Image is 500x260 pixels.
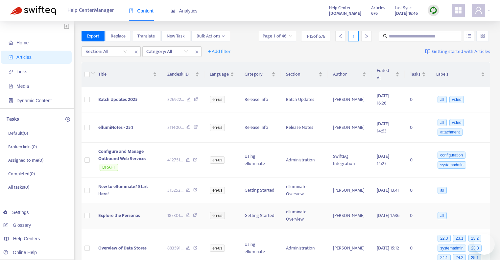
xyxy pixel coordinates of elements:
[425,46,490,57] a: Getting started with Articles
[453,235,466,242] span: 23.1
[239,112,281,143] td: Release Info
[167,71,194,78] span: Zendesk ID
[208,48,231,56] span: + Add filter
[306,33,325,40] span: 1 - 15 of 676
[328,203,371,228] td: [PERSON_NAME]
[338,34,343,38] span: left
[67,4,114,17] span: Help Center Manager
[281,87,327,112] td: Batch Updates
[210,212,225,219] span: en-us
[16,98,52,103] span: Dynamic Content
[239,87,281,112] td: Release Info
[328,87,371,112] td: [PERSON_NAME]
[98,71,151,78] span: Title
[167,33,185,40] span: New Task
[16,55,32,60] span: Articles
[203,46,236,57] button: + Add filter
[281,178,327,203] td: elluminate Overview
[222,35,225,38] span: down
[167,156,183,164] span: 412751 ...
[377,92,389,107] span: [DATE] 16:26
[377,153,389,167] span: [DATE] 14:27
[106,31,131,41] button: Replace
[438,161,466,169] span: systemadmin
[432,48,490,56] span: Getting started with Articles
[98,244,147,252] span: Overview of Data Stores
[475,6,483,14] span: user
[204,62,239,87] th: Language
[468,245,481,252] span: 23.3
[93,62,162,87] th: Title
[377,244,399,252] span: [DATE] 15:12
[239,178,281,203] td: Getting Started
[449,96,464,103] span: video
[377,186,399,194] span: [DATE] 13:41
[371,10,378,17] strong: 676
[438,187,447,194] span: all
[10,6,56,15] img: Swifteq
[474,234,495,255] iframe: Button to launch messaging window
[286,71,317,78] span: Section
[100,164,118,171] span: DRAFT
[129,8,154,13] span: Content
[438,235,450,242] span: 22.3
[239,143,281,178] td: Using elluminate
[167,96,184,103] span: 326922 ...
[210,124,225,131] span: en-us
[167,124,184,131] span: 311400 ...
[383,34,388,38] span: search
[364,34,369,38] span: right
[13,236,40,241] span: Help Centers
[9,40,13,45] span: home
[281,143,327,178] td: Administration
[210,156,225,164] span: en-us
[281,203,327,228] td: elluminate Overview
[16,69,27,74] span: Links
[395,10,418,17] strong: [DATE] 16:46
[197,33,225,40] span: Bulk Actions
[65,117,70,122] span: plus-circle
[348,31,359,41] div: 1
[7,115,19,123] p: Tasks
[328,62,371,87] th: Author
[281,112,327,143] td: Release Notes
[132,48,140,56] span: close
[8,184,29,191] p: All tasks ( 0 )
[98,183,148,198] span: New to elluminate? Start Here!
[98,96,137,103] span: Batch Updates 2025
[438,152,465,159] span: configuration
[405,112,431,143] td: 0
[191,31,230,41] button: Bulk Actionsdown
[210,245,225,252] span: en-us
[377,212,399,219] span: [DATE] 17:36
[405,62,431,87] th: Tasks
[329,10,361,17] strong: [DOMAIN_NAME]
[16,83,29,89] span: Media
[438,119,447,126] span: all
[245,71,270,78] span: Category
[3,250,37,255] a: Online Help
[98,212,140,219] span: Explore the Personas
[9,98,13,103] span: container
[429,6,438,14] img: sync.dc5367851b00ba804db3.png
[161,31,190,41] button: New Task
[8,143,37,150] p: Broken links ( 0 )
[210,71,229,78] span: Language
[9,84,13,88] span: file-image
[98,148,146,162] span: Configure and Manage Outbound Web Services
[333,71,361,78] span: Author
[410,71,420,78] span: Tasks
[162,62,205,87] th: Zendesk ID
[371,4,385,12] span: Articles
[405,143,431,178] td: 0
[167,212,183,219] span: 187301 ...
[167,245,183,252] span: 883591 ...
[9,69,13,74] span: link
[239,62,281,87] th: Category
[16,40,29,45] span: Home
[91,72,95,76] span: down
[167,187,183,194] span: 315252 ...
[9,55,13,59] span: account-book
[329,4,351,12] span: Help Center
[87,33,99,40] span: Export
